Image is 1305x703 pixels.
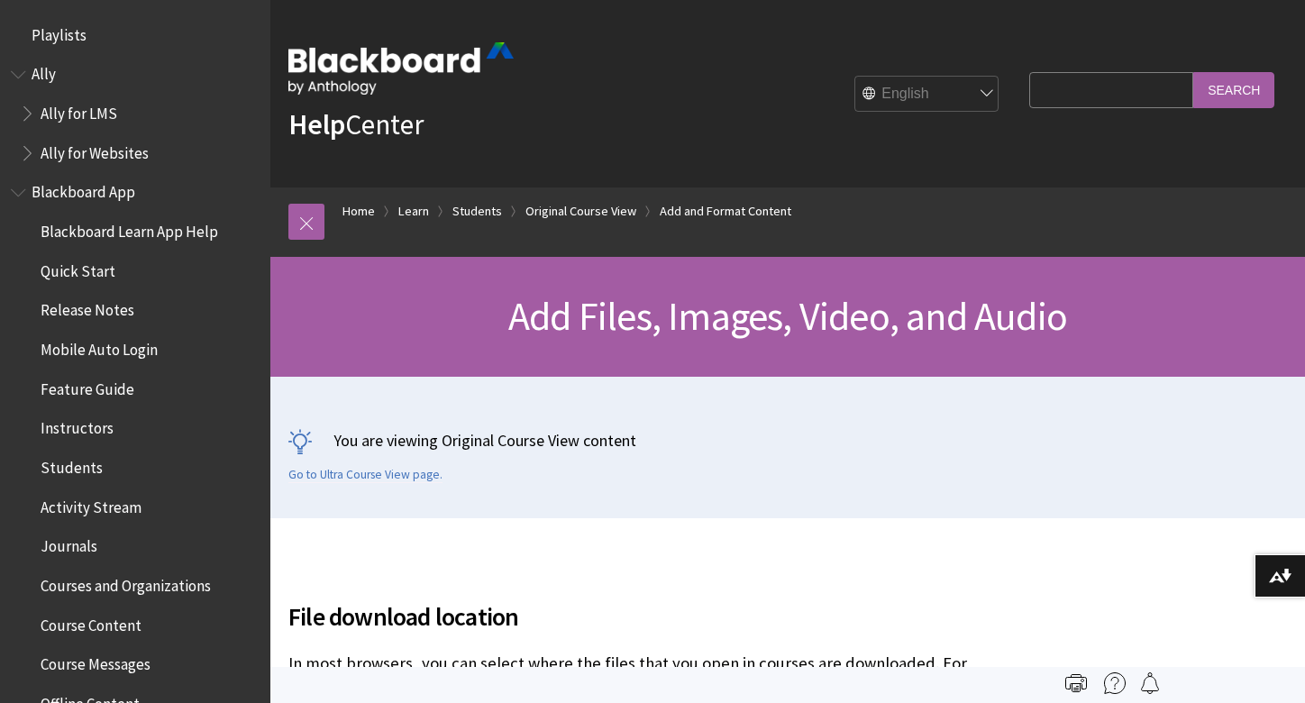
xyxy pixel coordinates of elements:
[41,532,97,556] span: Journals
[288,467,443,483] a: Go to Ultra Course View page.
[41,98,117,123] span: Ally for LMS
[41,216,218,241] span: Blackboard Learn App Help
[41,296,134,320] span: Release Notes
[41,610,141,635] span: Course Content
[41,492,141,516] span: Activity Stream
[41,452,103,477] span: Students
[32,178,135,202] span: Blackboard App
[508,291,1067,341] span: Add Files, Images, Video, and Audio
[41,414,114,438] span: Instructors
[41,571,211,595] span: Courses and Organizations
[11,59,260,169] nav: Book outline for Anthology Ally Help
[32,59,56,84] span: Ally
[452,200,502,223] a: Students
[41,650,151,674] span: Course Messages
[41,374,134,398] span: Feature Guide
[342,200,375,223] a: Home
[1104,672,1126,694] img: More help
[1065,672,1087,694] img: Print
[41,138,149,162] span: Ally for Websites
[32,20,87,44] span: Playlists
[288,598,1020,635] span: File download location
[660,200,791,223] a: Add and Format Content
[288,106,424,142] a: HelpCenter
[1193,72,1274,107] input: Search
[398,200,429,223] a: Learn
[288,429,1287,452] p: You are viewing Original Course View content
[288,42,514,95] img: Blackboard by Anthology
[525,200,636,223] a: Original Course View
[1139,672,1161,694] img: Follow this page
[855,77,999,113] select: Site Language Selector
[288,106,345,142] strong: Help
[11,20,260,50] nav: Book outline for Playlists
[41,256,115,280] span: Quick Start
[41,334,158,359] span: Mobile Auto Login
